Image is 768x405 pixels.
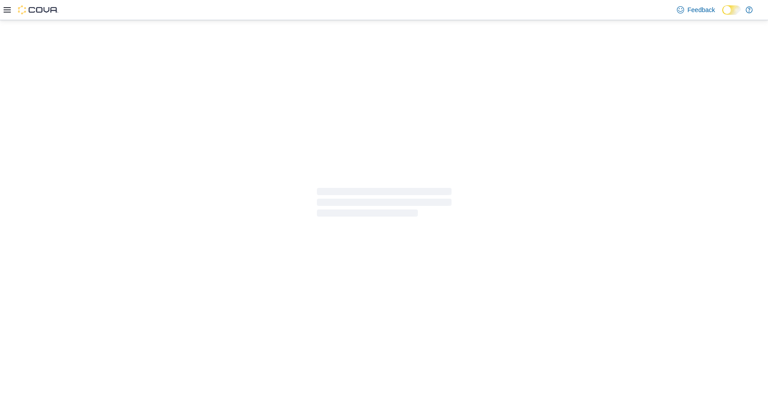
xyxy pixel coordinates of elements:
span: Loading [317,190,452,218]
img: Cova [18,5,58,14]
a: Feedback [673,1,719,19]
span: Feedback [688,5,715,14]
input: Dark Mode [722,5,741,15]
